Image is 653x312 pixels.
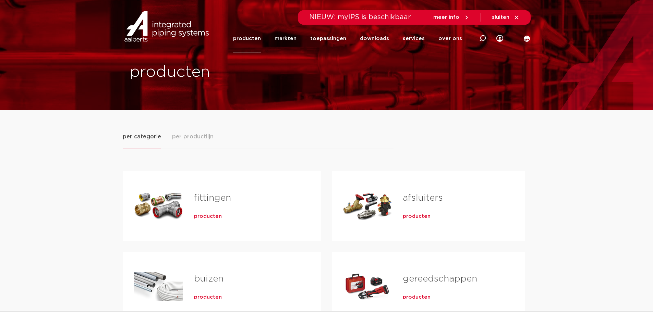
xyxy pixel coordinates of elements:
[275,25,297,52] a: markten
[403,25,425,52] a: services
[496,25,503,52] div: my IPS
[310,25,346,52] a: toepassingen
[403,213,431,220] a: producten
[403,294,431,301] a: producten
[309,14,411,21] span: NIEUW: myIPS is beschikbaar
[194,213,222,220] a: producten
[433,14,470,21] a: meer info
[123,133,161,141] span: per categorie
[130,61,323,83] h1: producten
[403,274,477,283] a: gereedschappen
[194,194,231,202] a: fittingen
[194,294,222,301] a: producten
[492,14,520,21] a: sluiten
[438,25,462,52] a: over ons
[194,274,223,283] a: buizen
[403,194,443,202] a: afsluiters
[433,15,459,20] span: meer info
[233,25,462,52] nav: Menu
[233,25,261,52] a: producten
[492,15,509,20] span: sluiten
[172,133,214,141] span: per productlijn
[360,25,389,52] a: downloads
